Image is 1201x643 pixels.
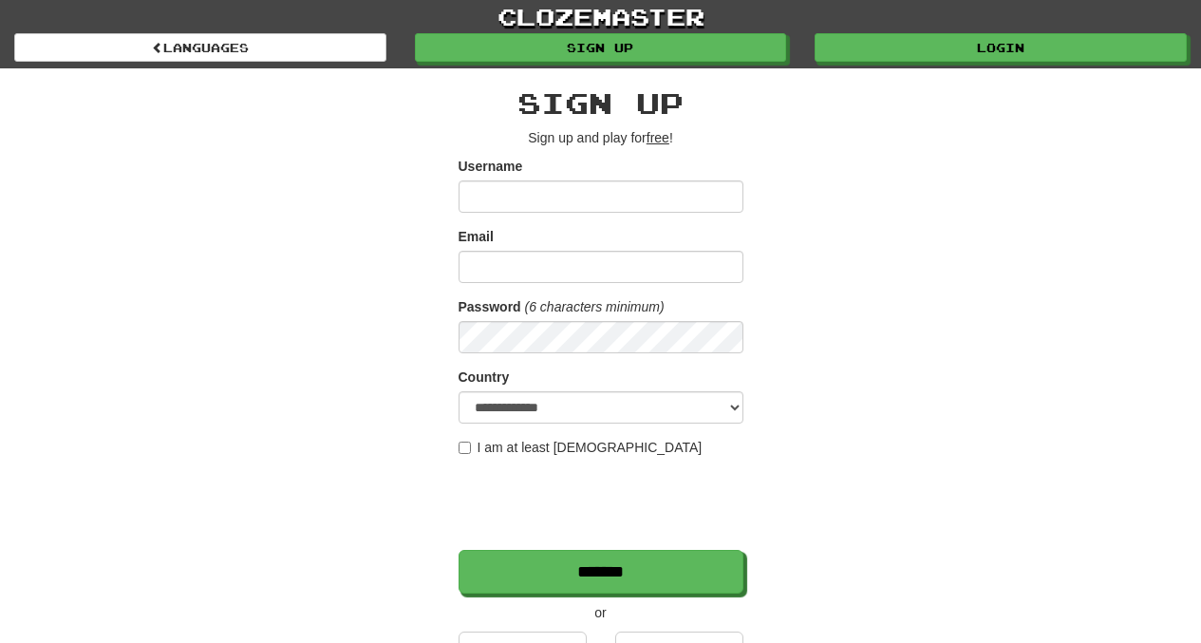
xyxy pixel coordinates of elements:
h2: Sign up [459,87,743,119]
label: Email [459,227,494,246]
label: Username [459,157,523,176]
em: (6 characters minimum) [525,299,665,314]
input: I am at least [DEMOGRAPHIC_DATA] [459,442,471,454]
u: free [647,130,669,145]
label: Country [459,368,510,387]
iframe: reCAPTCHA [459,466,747,540]
a: Languages [14,33,386,62]
a: Sign up [415,33,787,62]
label: Password [459,297,521,316]
a: Login [815,33,1187,62]
label: I am at least [DEMOGRAPHIC_DATA] [459,438,703,457]
p: or [459,603,743,622]
p: Sign up and play for ! [459,128,743,147]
